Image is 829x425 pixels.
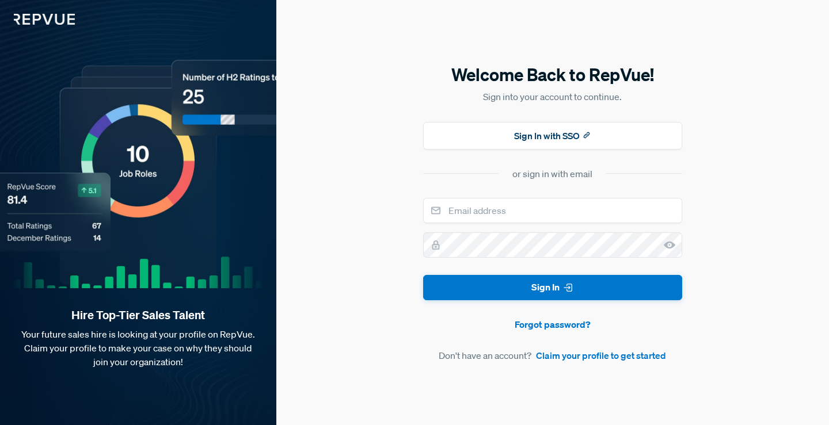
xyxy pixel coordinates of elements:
div: or sign in with email [512,167,592,181]
a: Forgot password? [423,317,682,331]
p: Your future sales hire is looking at your profile on RepVue. Claim your profile to make your case... [18,327,258,369]
p: Sign into your account to continue. [423,90,682,104]
a: Claim your profile to get started [536,349,666,362]
h5: Welcome Back to RepVue! [423,63,682,87]
input: Email address [423,198,682,223]
button: Sign In [423,275,682,301]
button: Sign In with SSO [423,122,682,150]
strong: Hire Top-Tier Sales Talent [18,308,258,323]
article: Don't have an account? [423,349,682,362]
